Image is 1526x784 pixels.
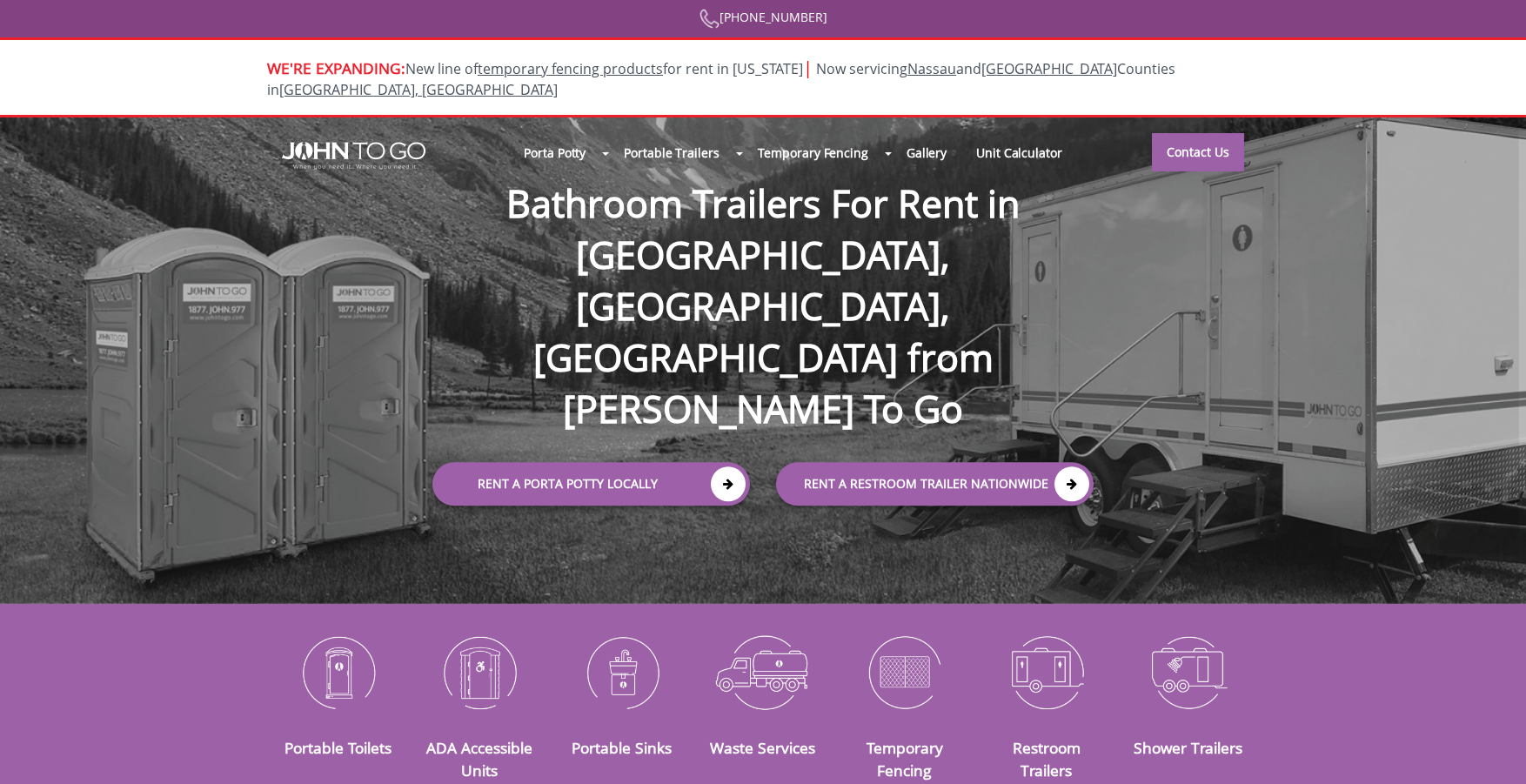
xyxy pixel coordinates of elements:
[867,737,943,781] a: Temporary Fencing
[961,134,1077,171] a: Unit Calculator
[981,59,1117,78] a: [GEOGRAPHIC_DATA]
[609,134,733,171] a: Portable Trailers
[572,737,672,758] a: Portable Sinks
[564,627,679,717] img: Portable-Sinks-icon_N.png
[426,737,532,781] a: ADA Accessible Units
[1013,737,1081,781] a: Restroom Trailers
[699,9,827,25] a: [PHONE_NUMBER]
[267,57,405,78] span: WE'RE EXPANDING:
[847,627,962,717] img: Temporary-Fencing-cion_N.png
[743,134,883,171] a: Temporary Fencing
[1152,133,1244,171] a: Contact Us
[803,56,813,79] span: |
[478,59,663,78] a: temporary fencing products
[267,59,1175,100] span: New line of for rent in [US_STATE]
[776,463,1094,506] a: rent a RESTROOM TRAILER Nationwide
[706,627,821,717] img: Waste-Services-icon_N.png
[1134,737,1242,758] a: Shower Trailers
[284,737,392,758] a: Portable Toilets
[422,627,538,717] img: ADA-Accessible-Units-icon_N.png
[892,134,961,171] a: Gallery
[710,737,815,758] a: Waste Services
[282,142,425,170] img: JOHN to go
[1130,627,1246,717] img: Shower-Trailers-icon_N.png
[415,122,1111,435] h1: Bathroom Trailers For Rent in [GEOGRAPHIC_DATA], [GEOGRAPHIC_DATA], [GEOGRAPHIC_DATA] from [PERSO...
[280,627,396,717] img: Portable-Toilets-icon_N.png
[432,463,750,506] a: Rent a Porta Potty Locally
[907,59,956,78] a: Nassau
[279,80,558,99] a: [GEOGRAPHIC_DATA], [GEOGRAPHIC_DATA]
[1456,714,1526,784] button: Live Chat
[988,627,1104,717] img: Restroom-Trailers-icon_N.png
[509,134,600,171] a: Porta Potty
